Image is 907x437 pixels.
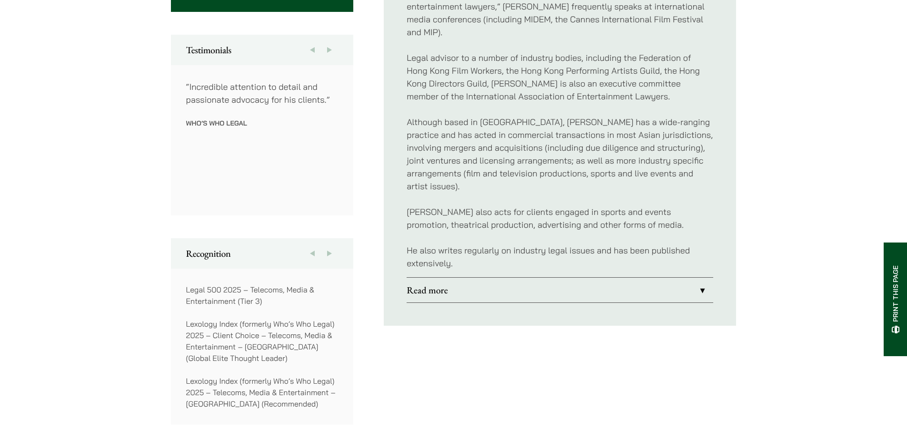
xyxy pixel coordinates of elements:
[407,205,713,231] p: [PERSON_NAME] also acts for clients engaged in sports and events promotion, theatrical production...
[407,51,713,103] p: Legal advisor to a number of industry bodies, including the Federation of Hong Kong Film Workers,...
[186,80,339,106] p: “Incredible attention to detail and passionate advocacy for his clients.”
[186,284,339,307] p: Legal 500 2025 – Telecoms, Media & Entertainment (Tier 3)
[186,119,339,127] p: Who’s Who Legal
[304,238,321,269] button: Previous
[321,35,338,65] button: Next
[186,248,339,259] h2: Recognition
[407,278,713,302] a: Read more
[407,244,713,270] p: He also writes regularly on industry legal issues and has been published extensively.
[186,375,339,409] p: Lexology Index (formerly Who’s Who Legal) 2025 – Telecoms, Media & Entertainment – [GEOGRAPHIC_DA...
[321,238,338,269] button: Next
[186,44,339,56] h2: Testimonials
[407,116,713,193] p: Although based in [GEOGRAPHIC_DATA], [PERSON_NAME] has a wide-ranging practice and has acted in c...
[304,35,321,65] button: Previous
[186,318,339,364] p: Lexology Index (formerly Who’s Who Legal) 2025 – Client Choice – Telecoms, Media & Entertainment ...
